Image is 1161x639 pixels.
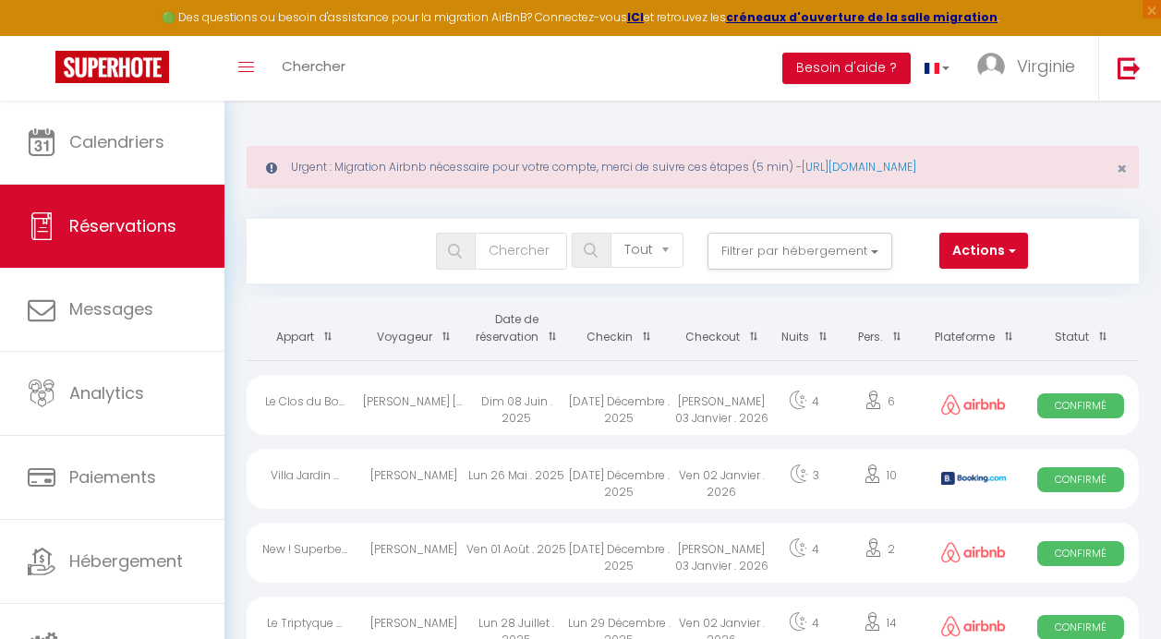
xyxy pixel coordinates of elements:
[1017,54,1075,78] span: Virginie
[773,297,836,360] th: Sort by nights
[363,297,466,360] th: Sort by guest
[627,9,644,25] a: ICI
[15,7,70,63] button: Ouvrir le widget de chat LiveChat
[963,36,1098,101] a: ... Virginie
[939,233,1028,270] button: Actions
[977,53,1005,80] img: ...
[1118,56,1141,79] img: logout
[1022,297,1139,360] th: Sort by status
[726,9,998,25] a: créneaux d'ouverture de la salle migration
[1117,161,1127,177] button: Close
[69,214,176,237] span: Réservations
[247,297,363,360] th: Sort by rentals
[925,297,1022,360] th: Sort by channel
[69,130,164,153] span: Calendriers
[69,381,144,404] span: Analytics
[69,465,156,488] span: Paiements
[282,56,345,76] span: Chercher
[568,297,671,360] th: Sort by checkin
[802,159,916,175] a: [URL][DOMAIN_NAME]
[466,297,568,360] th: Sort by booking date
[836,297,925,360] th: Sort by people
[69,549,183,573] span: Hébergement
[707,233,892,270] button: Filtrer par hébergement
[1117,157,1127,180] span: ×
[268,36,359,101] a: Chercher
[475,233,567,270] input: Chercher
[782,53,911,84] button: Besoin d'aide ?
[247,146,1139,188] div: Urgent : Migration Airbnb nécessaire pour votre compte, merci de suivre ces étapes (5 min) -
[69,297,153,320] span: Messages
[671,297,773,360] th: Sort by checkout
[55,51,169,83] img: Super Booking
